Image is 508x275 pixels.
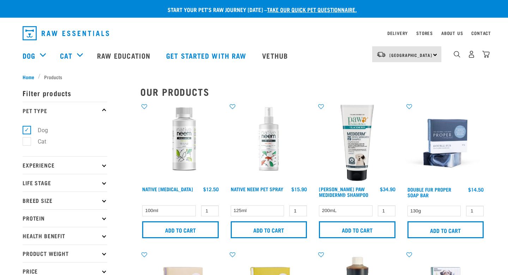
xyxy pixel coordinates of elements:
img: Double fur soap [406,103,486,183]
input: 1 [466,206,484,217]
p: Protein [23,209,107,227]
img: home-icon-1@2x.png [454,51,460,58]
a: Stores [416,32,433,34]
span: [GEOGRAPHIC_DATA] [389,54,432,56]
label: Dog [26,126,51,135]
input: 1 [289,205,307,216]
h2: Our Products [140,86,485,97]
a: take our quick pet questionnaire. [267,8,357,11]
input: 1 [201,205,219,216]
span: Home [23,73,34,81]
p: Pet Type [23,102,107,119]
p: Health Benefit [23,227,107,245]
a: Contact [471,32,491,34]
img: 9300807267127 [317,103,397,183]
nav: dropdown navigation [17,23,491,43]
a: Home [23,73,38,81]
input: Add to cart [319,221,395,238]
p: Product Weight [23,245,107,262]
nav: breadcrumbs [23,73,485,81]
a: Vethub [255,41,297,70]
div: $14.50 [468,187,484,192]
input: Add to cart [407,221,484,238]
p: Life Stage [23,174,107,192]
a: Cat [60,50,72,61]
a: About Us [441,32,463,34]
a: Delivery [387,32,408,34]
a: [PERSON_NAME] PAW MediDerm® Shampoo [319,188,368,196]
img: Raw Essentials Logo [23,26,109,40]
input: Add to cart [231,221,307,238]
img: Native Neem Pet Spray [229,103,309,183]
input: 1 [378,205,395,216]
div: $12.50 [203,186,219,192]
a: Double Fur Proper Soap Bar [407,188,451,196]
a: Dog [23,50,35,61]
div: $34.90 [380,186,395,192]
img: home-icon@2x.png [482,51,490,58]
img: Native Neem Oil 100mls [140,103,220,183]
a: Raw Education [90,41,159,70]
label: Cat [26,137,49,146]
p: Breed Size [23,192,107,209]
img: user.png [468,51,475,58]
a: Native Neem Pet Spray [231,188,283,190]
p: Experience [23,156,107,174]
a: Get started with Raw [159,41,255,70]
input: Add to cart [142,221,219,238]
img: van-moving.png [376,51,386,58]
a: Native [MEDICAL_DATA] [142,188,193,190]
p: Filter products [23,84,107,102]
div: $15.90 [291,186,307,192]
